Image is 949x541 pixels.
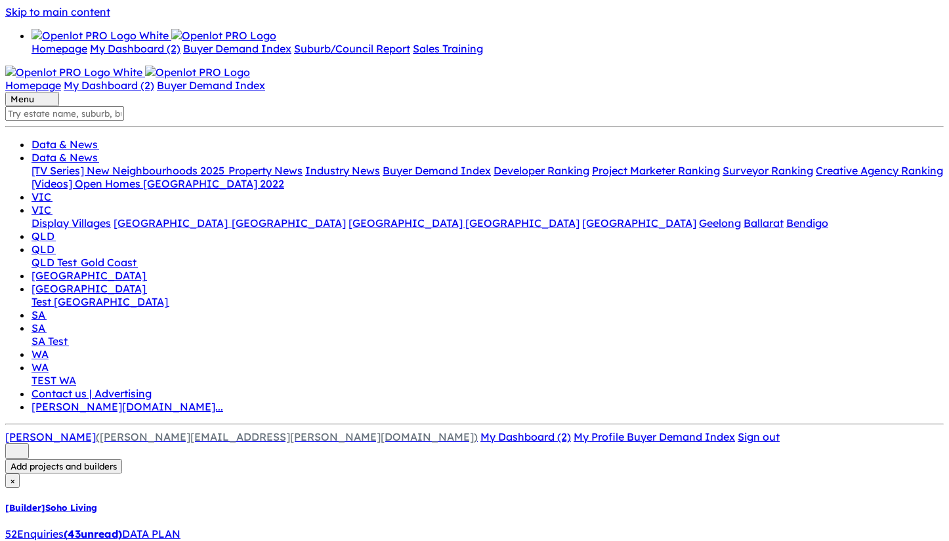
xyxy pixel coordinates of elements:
a: WA [32,348,49,361]
a: QLD Test [32,256,81,269]
a: Contact us | Advertising [32,387,152,400]
a: SA [32,308,47,321]
a: [GEOGRAPHIC_DATA] [32,269,147,282]
button: Add projects and builders [5,459,122,473]
a: Sales Training [413,42,483,55]
img: sort.svg [11,445,24,455]
button: Toggle navigation [5,92,59,106]
a: Developer Ranking [494,164,589,177]
a: Gold Coast [81,256,138,269]
a: My Dashboard (2) [480,430,571,443]
a: TEST WA [32,374,76,387]
span: My Profile [574,430,624,443]
a: Industry News [305,164,380,177]
a: [PERSON_NAME]([PERSON_NAME][EMAIL_ADDRESS][PERSON_NAME][DOMAIN_NAME]) [5,430,478,443]
a: Skip to main content [5,5,110,18]
a: Ballarat [744,216,784,230]
a: Data & News [32,138,99,151]
a: QLD [32,230,56,243]
a: Surveyor Ranking [723,164,813,177]
a: Bendigo [786,216,828,230]
a: Display Villages [32,216,111,230]
a: QLD [32,243,56,256]
a: VIC [32,190,53,203]
a: [GEOGRAPHIC_DATA] [232,216,346,230]
a: Homepage [32,42,87,55]
a: My Dashboard (2) [90,42,180,55]
a: Property News [228,164,303,177]
a: [PERSON_NAME][DOMAIN_NAME]... [32,400,223,413]
a: Buyer Demand Index [157,79,265,92]
div: 52 Enquir ies [5,527,944,540]
a: [GEOGRAPHIC_DATA] [582,216,696,230]
a: My Dashboard (2) [64,79,154,92]
a: [TV Series] New Neighbourhoods 2025 [32,164,228,177]
input: Try estate name, suburb, builder or developer [5,106,124,121]
a: SA Test [32,334,69,348]
a: Creative Agency Ranking [816,164,943,177]
img: Openlot PRO Logo White [32,29,169,42]
a: SA [32,321,47,334]
img: Openlot PRO Logo [145,66,250,79]
img: Openlot PRO Logo [171,29,276,42]
span: Menu [11,94,34,104]
a: My Profile [574,430,627,443]
a: Sign out [738,430,780,443]
a: VIC [32,203,53,216]
a: Homepage [5,79,61,92]
a: Suburb/Council Report [294,42,410,55]
a: Geelong [699,216,741,230]
span: ([PERSON_NAME][EMAIL_ADDRESS][PERSON_NAME][DOMAIN_NAME]) [96,430,478,443]
a: Project Marketer Ranking [592,164,720,177]
a: WA [32,361,49,374]
a: Test [GEOGRAPHIC_DATA] [32,295,169,308]
img: Openlot PRO Logo White [5,66,142,79]
button: Close [5,473,20,488]
a: [Videos] Open Homes [GEOGRAPHIC_DATA] 2022 [32,177,284,190]
span: 43 [68,527,81,540]
a: [GEOGRAPHIC_DATA] [32,282,147,295]
a: [GEOGRAPHIC_DATA] [GEOGRAPHIC_DATA] [348,216,580,230]
a: Buyer Demand Index [627,430,735,443]
span: DATA PLAN [122,527,180,540]
h5: [Builder] Soho Living [5,502,944,513]
span: × [11,475,14,486]
strong: ( unread) [64,527,122,540]
a: Data & News [32,151,99,164]
a: Buyer Demand Index [183,42,291,55]
a: Buyer Demand Index [383,164,491,177]
a: [GEOGRAPHIC_DATA] [114,216,232,230]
